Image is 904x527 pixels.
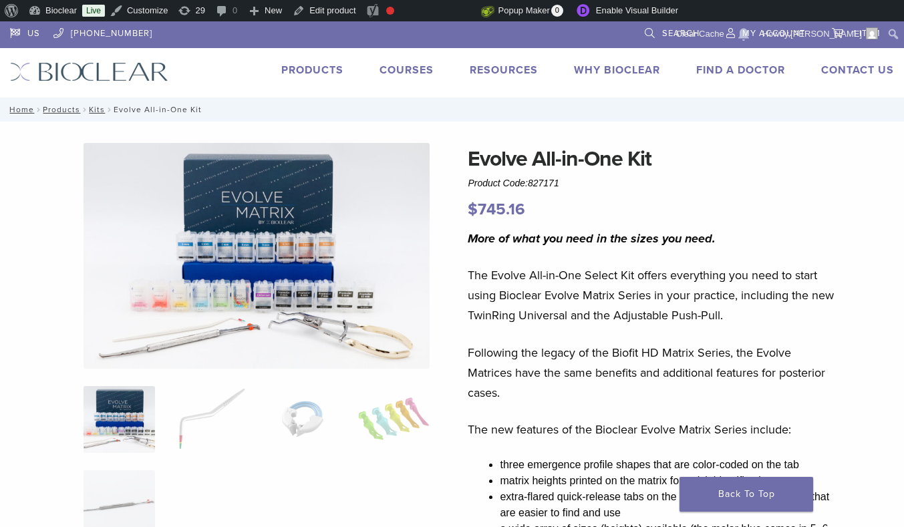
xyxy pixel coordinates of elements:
[662,28,700,39] span: Search
[380,63,434,77] a: Courses
[105,106,114,113] span: /
[726,21,805,41] a: My Account
[468,200,525,219] bdi: 745.16
[500,489,836,521] li: extra-flared quick-release tabs on the buccal and lingual surfaces that are easier to find and use
[500,473,836,489] li: matrix heights printed on the matrix for quick identification
[468,419,836,440] p: The new features of the Bioclear Evolve Matrix Series include:
[53,21,152,41] a: [PHONE_NUMBER]
[84,143,430,369] img: IMG_0457
[551,5,563,17] span: 0
[468,178,559,188] span: Product Code:
[406,3,481,19] img: Views over 48 hours. Click for more Jetpack Stats.
[175,386,247,453] img: Evolve All-in-One Kit - Image 2
[10,62,168,81] img: Bioclear
[43,105,80,114] a: Products
[468,265,836,325] p: The Evolve All-in-One Select Kit offers everything you need to start using Bioclear Evolve Matrix...
[5,105,34,114] a: Home
[468,200,478,219] span: $
[281,63,343,77] a: Products
[468,343,836,403] p: Following the legacy of the Biofit HD Matrix Series, the Evolve Matrices have the same benefits a...
[645,21,700,41] a: Search
[84,386,155,453] img: IMG_0457-scaled-e1745362001290-300x300.jpg
[470,63,538,77] a: Resources
[80,106,89,113] span: /
[574,63,660,77] a: Why Bioclear
[89,105,105,114] a: Kits
[528,178,559,188] span: 827171
[832,21,881,41] a: 1 item
[790,29,862,39] span: [PERSON_NAME]
[758,23,883,45] a: Howdy,
[82,5,105,17] a: Live
[680,477,813,512] a: Back To Top
[468,143,836,175] h1: Evolve All-in-One Kit
[10,21,40,41] a: US
[821,63,894,77] a: Contact Us
[358,386,430,453] img: Evolve All-in-One Kit - Image 4
[671,23,729,45] a: Clear Cache
[500,457,836,473] li: three emergence profile shapes that are color-coded on the tab
[696,63,785,77] a: Find A Doctor
[468,231,716,246] i: More of what you need in the sizes you need.
[34,106,43,113] span: /
[267,386,338,453] img: Evolve All-in-One Kit - Image 3
[386,7,394,15] div: Focus keyphrase not set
